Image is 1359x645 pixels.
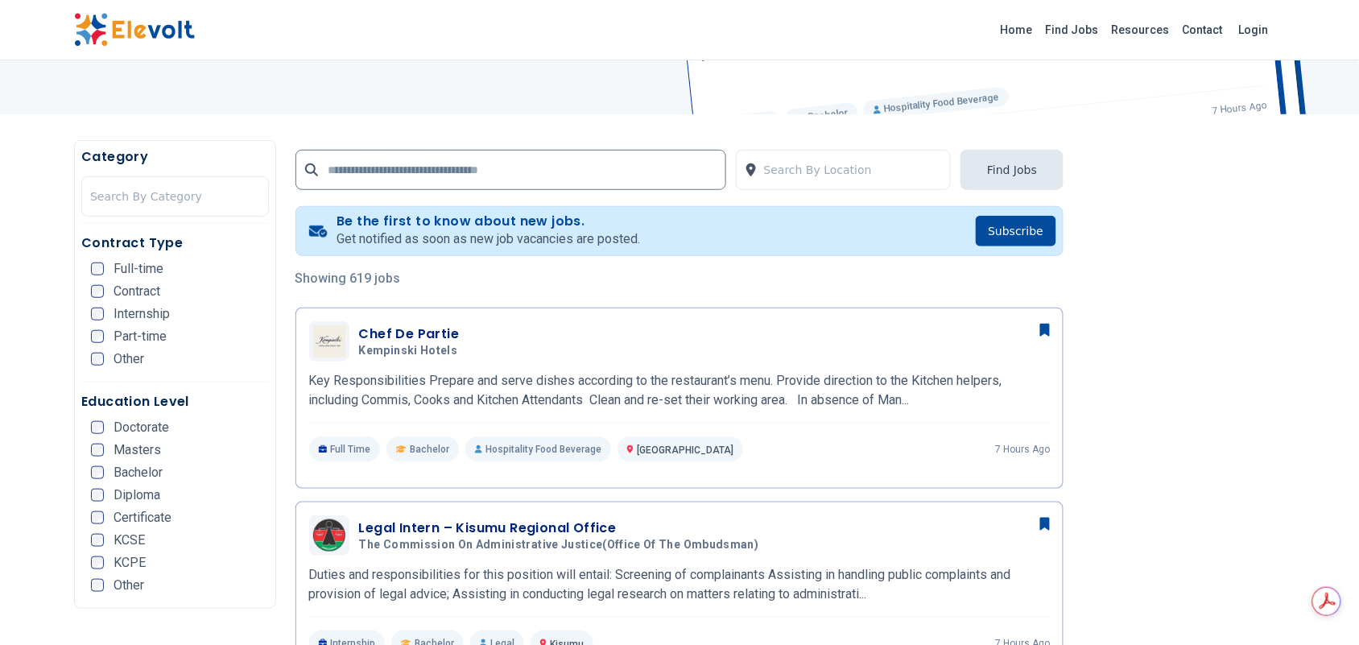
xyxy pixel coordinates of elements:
[114,579,144,592] span: Other
[309,436,381,462] p: Full Time
[91,308,104,320] input: Internship
[114,511,171,524] span: Certificate
[309,565,1051,604] p: Duties and responsibilities for this position will entail: Screening of complainants Assisting in...
[91,579,104,592] input: Other
[337,229,640,249] p: Get notified as soon as new job vacancies are posted.
[313,325,345,358] img: Kempinski Hotels
[74,13,195,47] img: Elevolt
[91,489,104,502] input: Diploma
[465,436,611,462] p: Hospitality Food Beverage
[337,213,640,229] h4: Be the first to know about new jobs.
[114,285,160,298] span: Contract
[114,263,163,275] span: Full-time
[81,234,269,253] h5: Contract Type
[91,466,104,479] input: Bachelor
[91,534,104,547] input: KCSE
[91,444,104,457] input: Masters
[1278,568,1359,645] iframe: Chat Widget
[359,325,465,344] h3: Chef De Partie
[91,330,104,343] input: Part-time
[1105,17,1176,43] a: Resources
[1176,17,1229,43] a: Contact
[114,353,144,366] span: Other
[114,421,169,434] span: Doctorate
[410,443,449,456] span: Bachelor
[114,466,163,479] span: Bachelor
[91,556,104,569] input: KCPE
[91,421,104,434] input: Doctorate
[114,556,146,569] span: KCPE
[359,538,759,552] span: The Commission on Administrative Justice(Office of the Ombudsman)
[114,330,167,343] span: Part-time
[359,519,766,538] h3: Legal Intern – Kisumu Regional Office
[91,285,104,298] input: Contract
[1229,14,1278,46] a: Login
[91,353,104,366] input: Other
[114,444,161,457] span: Masters
[114,308,170,320] span: Internship
[81,147,269,167] h5: Category
[359,344,458,358] span: Kempinski Hotels
[995,443,1050,456] p: 7 hours ago
[81,392,269,411] h5: Education Level
[637,444,733,456] span: [GEOGRAPHIC_DATA]
[114,534,145,547] span: KCSE
[91,263,104,275] input: Full-time
[1039,17,1105,43] a: Find Jobs
[309,371,1051,410] p: Key Responsibilities Prepare and serve dishes according to the restaurant’s menu. Provide directi...
[91,511,104,524] input: Certificate
[994,17,1039,43] a: Home
[313,519,345,552] img: The Commission on Administrative Justice(Office of the Ombudsman)
[114,489,160,502] span: Diploma
[309,321,1051,462] a: Kempinski HotelsChef De PartieKempinski HotelsKey Responsibilities Prepare and serve dishes accor...
[976,216,1057,246] button: Subscribe
[295,269,1064,288] p: Showing 619 jobs
[960,150,1064,190] button: Find Jobs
